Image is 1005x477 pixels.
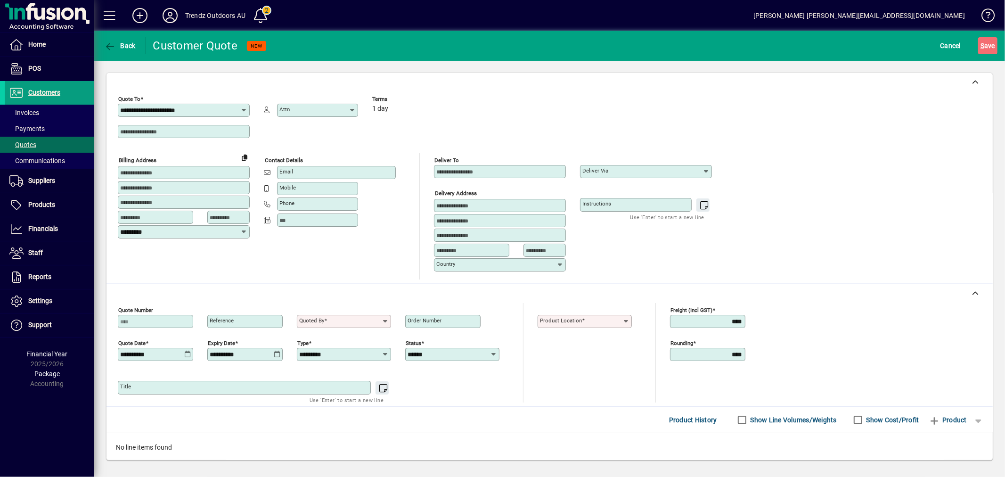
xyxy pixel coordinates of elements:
[185,8,245,23] div: Trendz Outdoors AU
[28,41,46,48] span: Home
[279,168,293,175] mat-label: Email
[980,38,995,53] span: ave
[94,37,146,54] app-page-header-button: Back
[155,7,185,24] button: Profile
[5,121,94,137] a: Payments
[28,177,55,184] span: Suppliers
[372,105,388,113] span: 1 day
[28,225,58,232] span: Financials
[865,415,919,425] label: Show Cost/Profit
[5,153,94,169] a: Communications
[5,57,94,81] a: POS
[434,157,459,164] mat-label: Deliver To
[980,42,984,49] span: S
[9,109,39,116] span: Invoices
[279,184,296,191] mat-label: Mobile
[297,339,309,346] mat-label: Type
[5,137,94,153] a: Quotes
[406,339,421,346] mat-label: Status
[929,412,967,428] span: Product
[5,313,94,337] a: Support
[669,412,717,428] span: Product History
[940,38,961,53] span: Cancel
[9,141,36,148] span: Quotes
[34,370,60,378] span: Package
[28,65,41,72] span: POS
[5,217,94,241] a: Financials
[118,339,146,346] mat-label: Quote date
[978,37,997,54] button: Save
[408,317,441,324] mat-label: Order number
[118,96,140,102] mat-label: Quote To
[28,273,51,280] span: Reports
[582,167,608,174] mat-label: Deliver via
[28,249,43,256] span: Staff
[5,33,94,57] a: Home
[670,306,712,313] mat-label: Freight (incl GST)
[974,2,993,33] a: Knowledge Base
[279,200,294,206] mat-label: Phone
[102,37,138,54] button: Back
[28,297,52,304] span: Settings
[5,193,94,217] a: Products
[299,317,324,324] mat-label: Quoted by
[5,265,94,289] a: Reports
[665,411,721,428] button: Product History
[251,43,262,49] span: NEW
[208,339,235,346] mat-label: Expiry date
[118,306,153,313] mat-label: Quote number
[104,42,136,49] span: Back
[28,89,60,96] span: Customers
[630,212,704,222] mat-hint: Use 'Enter' to start a new line
[120,383,131,390] mat-label: Title
[938,37,964,54] button: Cancel
[9,125,45,132] span: Payments
[436,261,455,267] mat-label: Country
[153,38,238,53] div: Customer Quote
[279,106,290,113] mat-label: Attn
[5,289,94,313] a: Settings
[106,433,993,462] div: No line items found
[582,200,611,207] mat-label: Instructions
[237,150,252,165] button: Copy to Delivery address
[670,339,693,346] mat-label: Rounding
[5,105,94,121] a: Invoices
[125,7,155,24] button: Add
[27,350,68,358] span: Financial Year
[372,96,429,102] span: Terms
[210,317,234,324] mat-label: Reference
[5,169,94,193] a: Suppliers
[28,321,52,329] span: Support
[924,411,972,428] button: Product
[749,415,837,425] label: Show Line Volumes/Weights
[310,395,384,405] mat-hint: Use 'Enter' to start a new line
[540,317,582,324] mat-label: Product location
[9,157,65,164] span: Communications
[5,241,94,265] a: Staff
[753,8,965,23] div: [PERSON_NAME] [PERSON_NAME][EMAIL_ADDRESS][DOMAIN_NAME]
[28,201,55,208] span: Products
